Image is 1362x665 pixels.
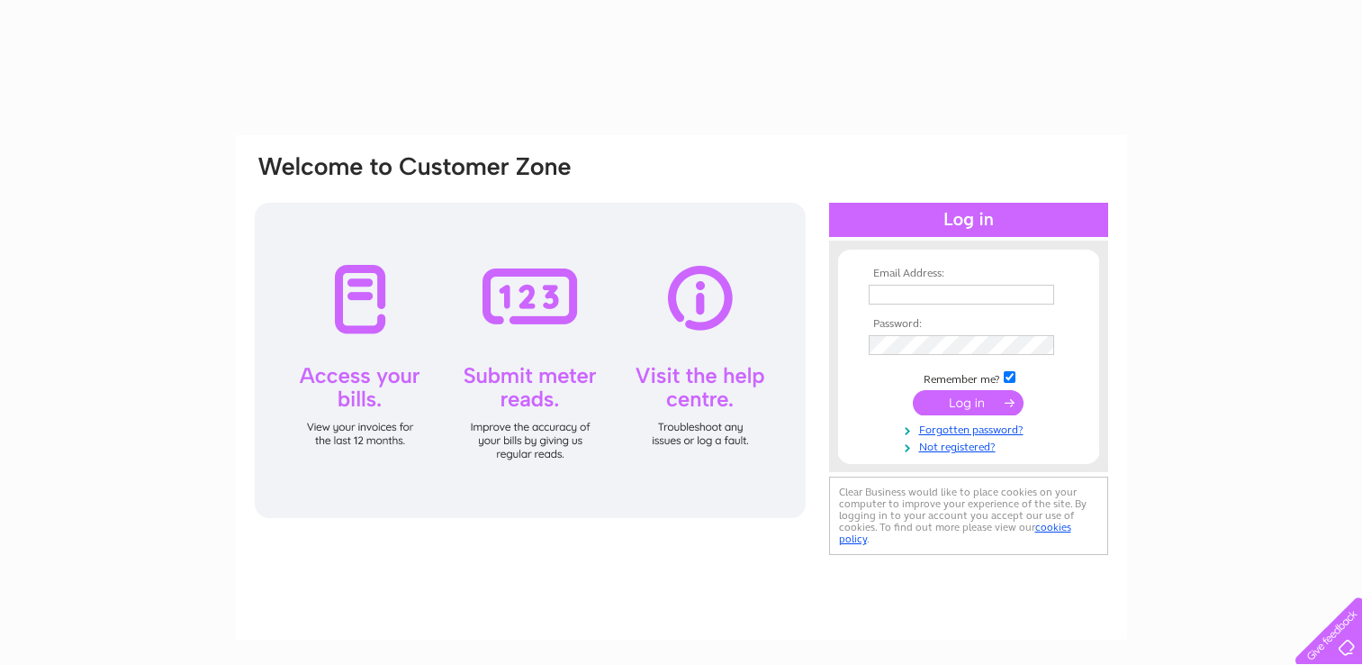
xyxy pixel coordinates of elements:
a: cookies policy [839,521,1071,545]
a: Forgotten password? [869,420,1073,437]
th: Email Address: [864,268,1073,280]
td: Remember me? [864,369,1073,387]
th: Password: [864,318,1073,331]
div: Clear Business would like to place cookies on your computer to improve your experience of the sit... [829,477,1108,555]
a: Not registered? [869,437,1073,454]
input: Submit [913,390,1024,415]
